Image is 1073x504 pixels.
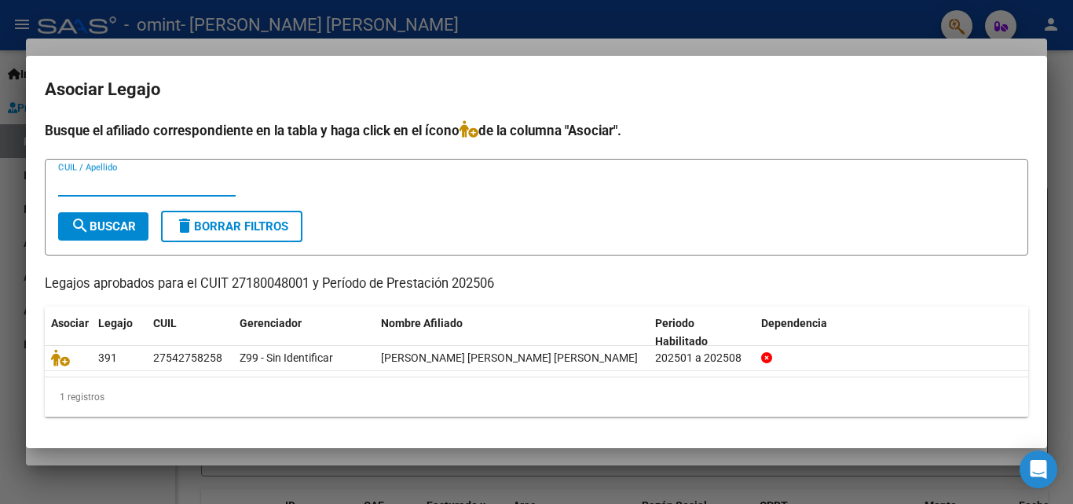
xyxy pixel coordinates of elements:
datatable-header-cell: Nombre Afiliado [375,307,649,359]
span: PERALTA ROJO MARTINA AILIN [381,351,638,364]
div: 27542758258 [153,349,222,367]
span: Legajo [98,317,133,329]
div: 202501 a 202508 [655,349,749,367]
span: Z99 - Sin Identificar [240,351,333,364]
p: Legajos aprobados para el CUIT 27180048001 y Período de Prestación 202506 [45,274,1028,294]
span: CUIL [153,317,177,329]
datatable-header-cell: Legajo [92,307,147,359]
button: Buscar [58,212,148,241]
span: Borrar Filtros [175,219,288,234]
datatable-header-cell: CUIL [147,307,233,359]
span: Gerenciador [240,317,302,329]
button: Borrar Filtros [161,211,302,242]
datatable-header-cell: Dependencia [755,307,1029,359]
div: Open Intercom Messenger [1020,451,1057,488]
span: Nombre Afiliado [381,317,463,329]
h2: Asociar Legajo [45,75,1028,105]
span: Asociar [51,317,89,329]
datatable-header-cell: Periodo Habilitado [649,307,755,359]
span: Buscar [71,219,136,234]
mat-icon: delete [175,216,194,235]
datatable-header-cell: Asociar [45,307,92,359]
h4: Busque el afiliado correspondiente en la tabla y haga click en el ícono de la columna "Asociar". [45,120,1028,141]
span: Dependencia [761,317,827,329]
datatable-header-cell: Gerenciador [233,307,375,359]
div: 1 registros [45,377,1028,417]
span: Periodo Habilitado [655,317,708,348]
mat-icon: search [71,216,90,235]
span: 391 [98,351,117,364]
